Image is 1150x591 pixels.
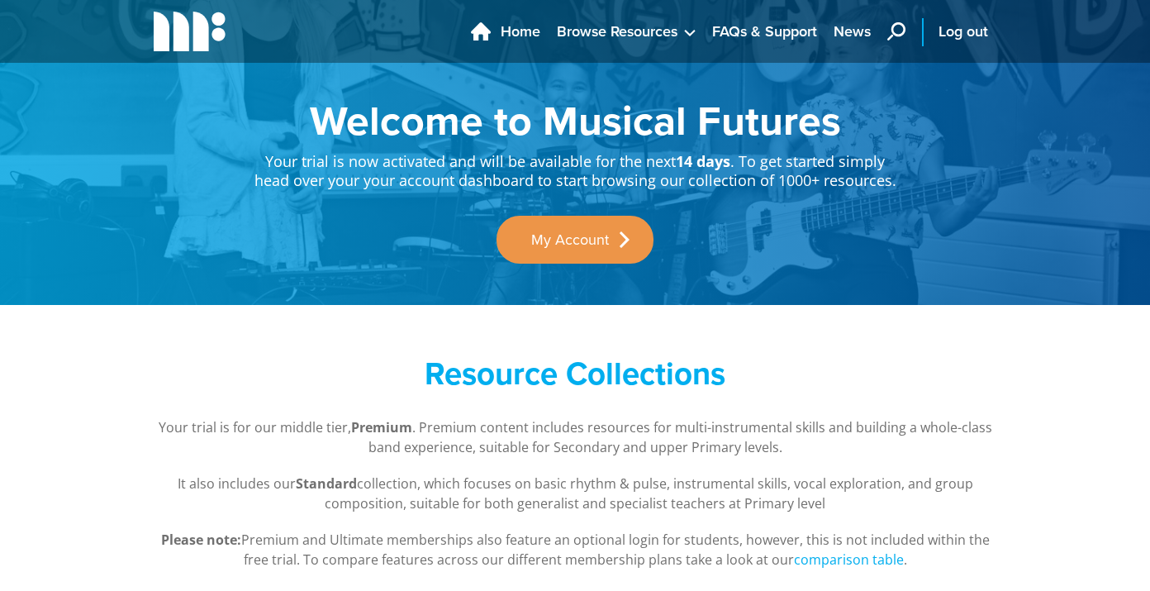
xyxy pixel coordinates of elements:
[501,21,540,43] span: Home
[253,355,897,393] h2: Resource Collections
[557,21,677,43] span: Browse Resources
[351,418,412,436] strong: Premium
[154,474,996,513] p: It also includes our collection, which focuses on basic rhythm & pulse, instrumental skills, voca...
[834,21,871,43] span: News
[253,141,897,191] p: Your trial is now activated and will be available for the next . To get started simply head over ...
[161,531,241,549] strong: Please note:
[794,550,904,570] a: comparison table
[939,21,988,43] span: Log out
[296,474,357,493] strong: Standard
[154,417,996,457] p: Your trial is for our middle tier, . Premium content includes resources for multi-instrumental sk...
[676,151,730,171] strong: 14 days
[497,216,653,264] a: My Account
[154,530,996,570] p: Premium and Ultimate memberships also feature an optional login for students, however, this is no...
[712,21,817,43] span: FAQs & Support
[253,99,897,141] h1: Welcome to Musical Futures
